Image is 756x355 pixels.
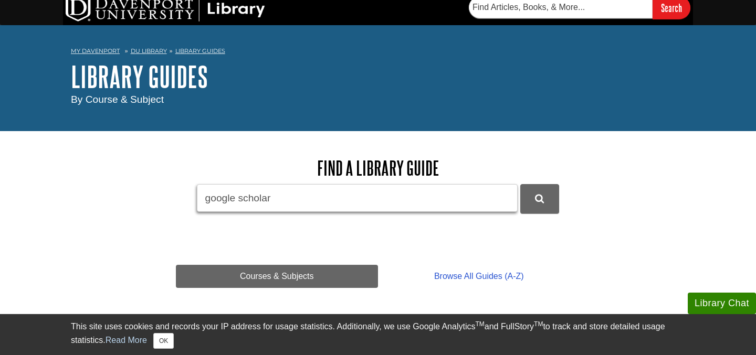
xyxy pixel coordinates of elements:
[71,92,685,107] div: By Course & Subject
[106,336,147,345] a: Read More
[197,184,518,212] input: Search by Course or Subject...
[520,184,559,213] button: DU Library Guides Search
[153,333,174,349] button: Close
[71,44,685,61] nav: breadcrumb
[71,61,685,92] h1: Library Guides
[176,265,378,288] a: Courses & Subjects
[131,47,167,55] a: DU Library
[534,320,543,328] sup: TM
[535,194,544,203] i: Search Library Guides
[688,293,756,314] button: Library Chat
[71,320,685,349] div: This site uses cookies and records your IP address for usage statistics. Additionally, we use Goo...
[378,265,580,288] a: Browse All Guides (A-Z)
[176,157,580,179] h2: Find a Library Guide
[175,47,225,55] a: Library Guides
[71,47,120,56] a: My Davenport
[475,320,484,328] sup: TM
